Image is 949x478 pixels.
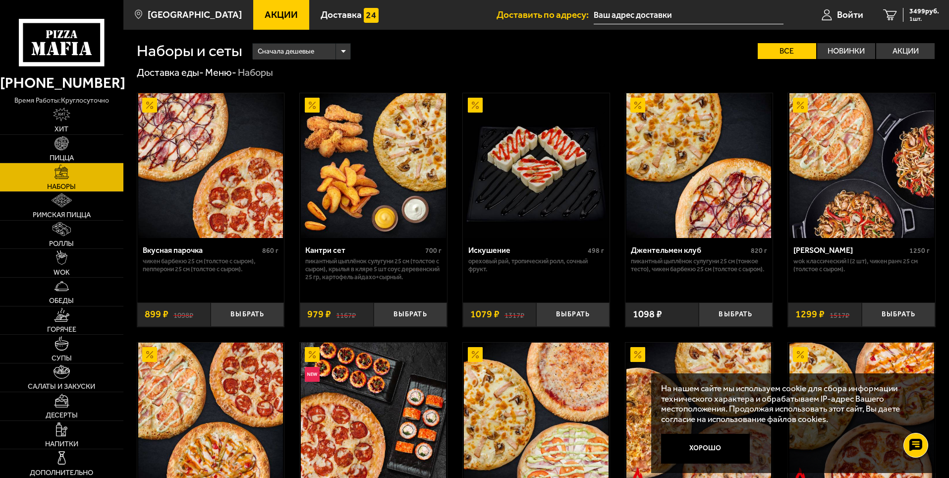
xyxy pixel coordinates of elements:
[364,8,379,23] img: 15daf4d41897b9f0e9f617042186c801.svg
[143,257,279,273] p: Чикен Барбекю 25 см (толстое с сыром), Пепперони 25 см (толстое с сыром).
[47,183,76,190] span: Наборы
[468,257,605,273] p: Ореховый рай, Тропический ролл, Сочный фрукт.
[630,98,645,113] img: Акционный
[631,257,767,273] p: Пикантный цыплёнок сулугуни 25 см (тонкое тесто), Чикен Барбекю 25 см (толстое с сыром).
[463,93,610,238] a: АкционныйИскушение
[626,93,771,238] img: Джентельмен клуб
[305,98,320,113] img: Акционный
[793,245,907,255] div: [PERSON_NAME]
[633,309,662,319] span: 1098 ₽
[336,309,356,319] s: 1167 ₽
[138,93,283,238] img: Вкусная парочка
[52,355,72,361] span: Супы
[49,297,74,304] span: Обеды
[305,245,423,255] div: Кантри сет
[211,302,284,327] button: Выбрать
[876,43,935,59] label: Акции
[793,257,930,273] p: Wok классический L (2 шт), Чикен Ранч 25 см (толстое с сыром).
[45,440,78,447] span: Напитки
[173,309,193,319] s: 1098 ₽
[909,8,939,15] span: 3499 руб.
[258,42,314,61] span: Сначала дешевые
[321,10,362,19] span: Доставка
[793,347,808,362] img: Акционный
[137,66,204,78] a: Доставка еды-
[30,469,93,476] span: Дополнительно
[301,93,446,238] img: Кантри сет
[862,302,935,327] button: Выбрать
[497,10,594,19] span: Доставить по адресу:
[699,302,772,327] button: Выбрать
[625,93,773,238] a: АкционныйДжентельмен клуб
[238,66,273,79] div: Наборы
[137,43,242,59] h1: Наборы и сеты
[33,211,91,218] span: Римская пицца
[262,246,279,255] span: 860 г
[374,302,447,327] button: Выбрать
[837,10,863,19] span: Войти
[50,154,74,161] span: Пицца
[909,246,930,255] span: 1250 г
[468,98,483,113] img: Акционный
[631,245,748,255] div: Джентельмен клуб
[28,383,95,390] span: Салаты и закуски
[661,434,750,464] button: Хорошо
[751,246,767,255] span: 820 г
[205,66,236,78] a: Меню-
[468,245,586,255] div: Искушение
[468,347,483,362] img: Акционный
[464,93,609,238] img: Искушение
[143,245,260,255] div: Вкусная парочка
[758,43,816,59] label: Все
[536,302,610,327] button: Выбрать
[148,10,242,19] span: [GEOGRAPHIC_DATA]
[305,367,320,382] img: Новинка
[788,93,935,238] a: АкционныйВилла Капри
[47,326,76,333] span: Горячее
[817,43,876,59] label: Новинки
[830,309,849,319] s: 1517 ₽
[630,347,645,362] img: Акционный
[470,309,500,319] span: 1079 ₽
[793,98,808,113] img: Акционный
[588,246,604,255] span: 498 г
[795,309,825,319] span: 1299 ₽
[661,383,920,424] p: На нашем сайте мы используем cookie для сбора информации технического характера и обрабатываем IP...
[49,240,74,247] span: Роллы
[145,309,168,319] span: 899 ₽
[55,125,68,132] span: Хит
[789,93,934,238] img: Вилла Капри
[137,93,284,238] a: АкционныйВкусная парочка
[46,412,78,418] span: Десерты
[142,98,157,113] img: Акционный
[54,269,70,276] span: WOK
[909,16,939,22] span: 1 шт.
[425,246,442,255] span: 700 г
[265,10,298,19] span: Акции
[594,6,783,24] input: Ваш адрес доставки
[504,309,524,319] s: 1317 ₽
[305,257,442,281] p: Пикантный цыплёнок сулугуни 25 см (толстое с сыром), крылья в кляре 5 шт соус деревенский 25 гр, ...
[305,347,320,362] img: Акционный
[300,93,447,238] a: АкционныйКантри сет
[142,347,157,362] img: Акционный
[307,309,331,319] span: 979 ₽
